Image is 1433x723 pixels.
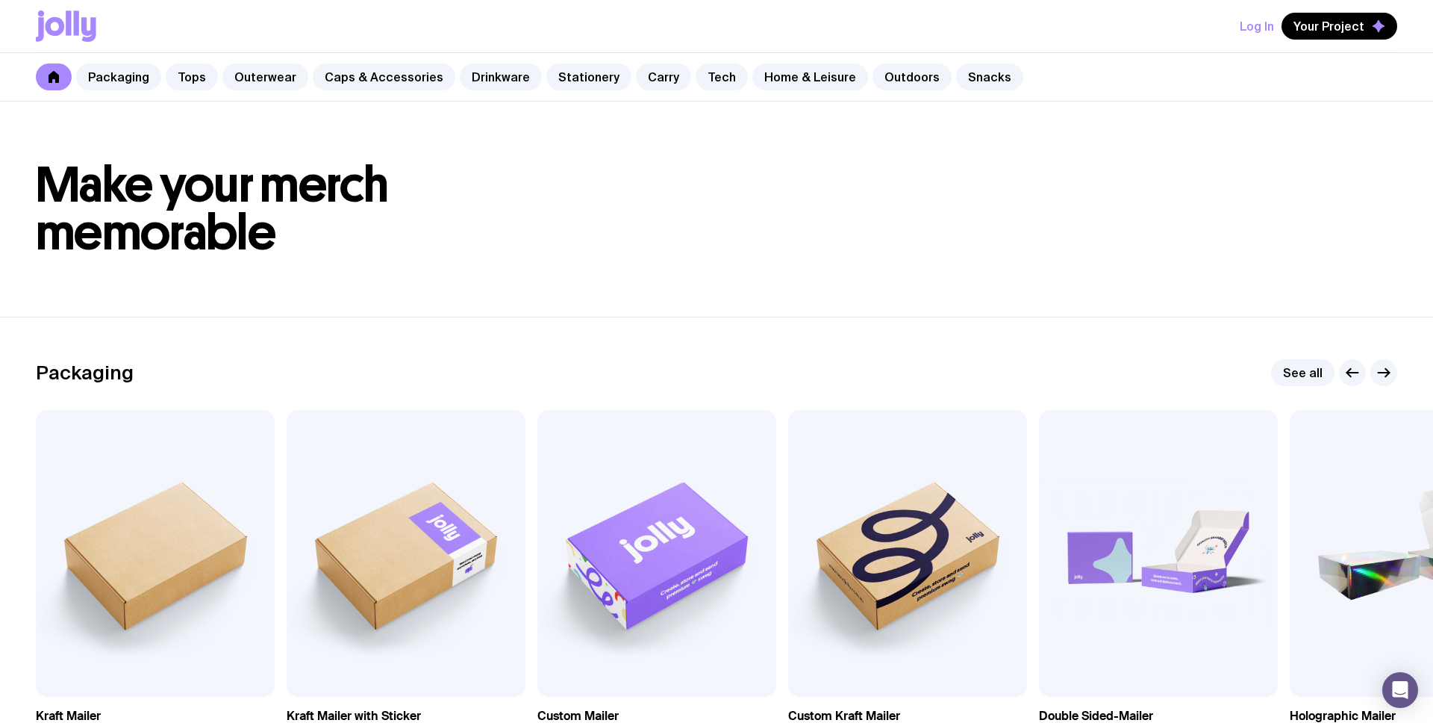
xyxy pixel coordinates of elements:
a: Outerwear [222,63,308,90]
span: Your Project [1293,19,1364,34]
h2: Packaging [36,361,134,384]
a: Packaging [76,63,161,90]
a: Caps & Accessories [313,63,455,90]
a: See all [1271,359,1334,386]
button: Log In [1240,13,1274,40]
a: Carry [636,63,691,90]
a: Tech [696,63,748,90]
div: Open Intercom Messenger [1382,672,1418,708]
span: Make your merch memorable [36,155,389,262]
a: Tops [166,63,218,90]
a: Drinkware [460,63,542,90]
button: Your Project [1281,13,1397,40]
a: Snacks [956,63,1023,90]
a: Outdoors [872,63,952,90]
a: Stationery [546,63,631,90]
a: Home & Leisure [752,63,868,90]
